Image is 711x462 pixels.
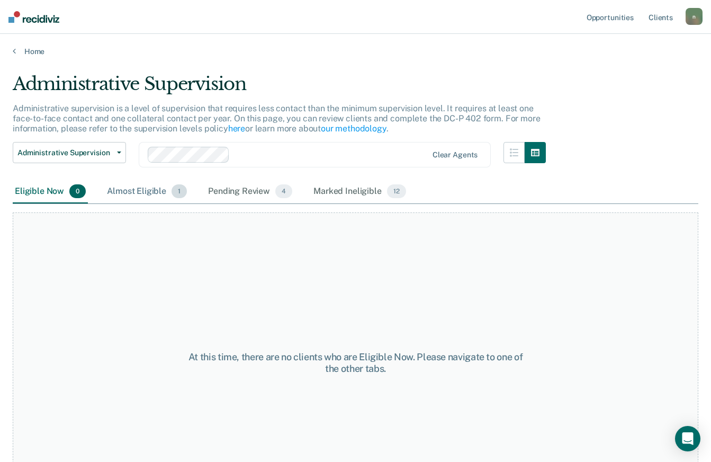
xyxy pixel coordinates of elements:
span: Administrative Supervision [17,148,113,157]
div: Administrative Supervision [13,73,546,103]
span: 12 [387,184,406,198]
a: here [228,123,245,134]
div: Pending Review4 [206,180,294,203]
div: Open Intercom Messenger [675,426,700,451]
span: 4 [275,184,292,198]
button: Administrative Supervision [13,142,126,163]
div: Marked Ineligible12 [311,180,408,203]
button: n [686,8,703,25]
div: Almost Eligible1 [105,180,189,203]
div: Clear agents [433,150,478,159]
img: Recidiviz [8,11,59,23]
p: Administrative supervision is a level of supervision that requires less contact than the minimum ... [13,103,540,134]
a: Home [13,47,698,56]
div: At this time, there are no clients who are Eligible Now. Please navigate to one of the other tabs. [184,351,527,374]
span: 0 [69,184,86,198]
span: 1 [172,184,187,198]
a: our methodology [321,123,386,134]
div: Eligible Now0 [13,180,88,203]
